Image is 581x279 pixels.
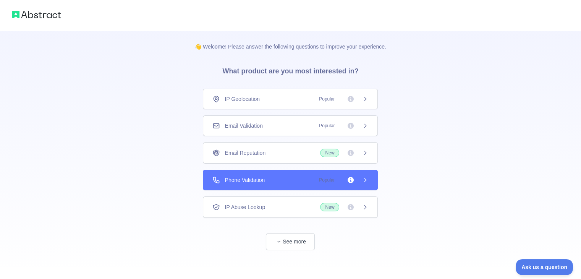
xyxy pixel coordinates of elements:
span: IP Geolocation [225,95,260,103]
span: Popular [314,122,339,130]
span: Email Reputation [225,149,265,157]
span: Email Validation [225,122,262,130]
span: Popular [314,95,339,103]
p: 👋 Welcome! Please answer the following questions to improve your experience. [183,31,398,50]
span: New [320,203,339,211]
iframe: Toggle Customer Support [516,259,573,275]
h3: What product are you most interested in? [210,50,371,89]
button: See more [266,233,315,250]
img: Abstract logo [12,9,61,20]
span: Popular [314,176,339,184]
span: Phone Validation [225,176,265,184]
span: IP Abuse Lookup [225,203,265,211]
span: New [320,149,339,157]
